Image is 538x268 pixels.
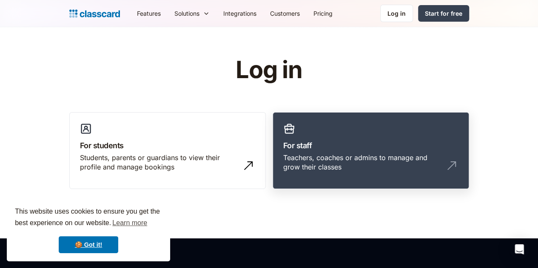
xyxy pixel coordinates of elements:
[80,153,238,172] div: Students, parents or guardians to view their profile and manage bookings
[273,112,469,189] a: For staffTeachers, coaches or admins to manage and grow their classes
[425,9,462,18] div: Start for free
[59,236,118,253] a: dismiss cookie message
[307,4,339,23] a: Pricing
[15,206,162,229] span: This website uses cookies to ensure you get the best experience on our website.
[509,239,529,260] div: Open Intercom Messenger
[80,140,255,151] h3: For students
[387,9,406,18] div: Log in
[69,112,266,189] a: For studentsStudents, parents or guardians to view their profile and manage bookings
[283,140,458,151] h3: For staff
[134,57,404,83] h1: Log in
[263,4,307,23] a: Customers
[7,198,170,261] div: cookieconsent
[174,9,199,18] div: Solutions
[380,5,413,22] a: Log in
[111,217,148,229] a: learn more about cookies
[69,8,120,20] a: home
[168,4,216,23] div: Solutions
[130,4,168,23] a: Features
[418,5,469,22] a: Start for free
[216,4,263,23] a: Integrations
[283,153,441,172] div: Teachers, coaches or admins to manage and grow their classes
